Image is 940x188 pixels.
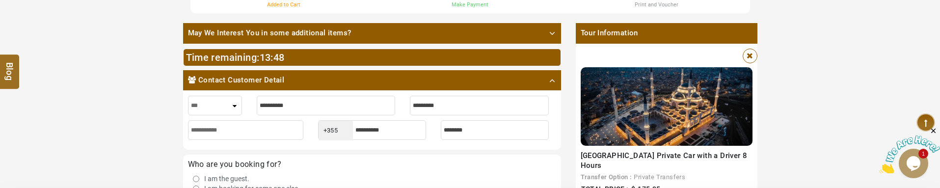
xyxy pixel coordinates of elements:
[576,23,757,43] span: Tour Information
[571,1,743,8] h3: Print and Voucher
[384,1,556,8] h3: Make Payment
[273,52,285,63] span: 48
[188,160,556,169] div: Who are you booking for?
[581,151,748,170] span: [GEOGRAPHIC_DATA] Private Car with a Driver 8 Hours
[634,173,685,181] span: Private Transfers
[581,173,632,181] b: Transfer Option :
[204,174,249,184] label: I am the guest.
[198,1,370,8] h3: Added to Cart
[183,23,561,43] a: May We Interest You in some additional items?
[3,62,16,71] span: Blog
[198,75,284,85] span: Contact Customer Detail
[581,67,752,146] img: camlica_mosque.jpg
[260,52,271,63] span: 13
[879,127,940,173] iframe: chat widget
[186,52,260,63] span: Time remaining:
[260,52,285,63] span: :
